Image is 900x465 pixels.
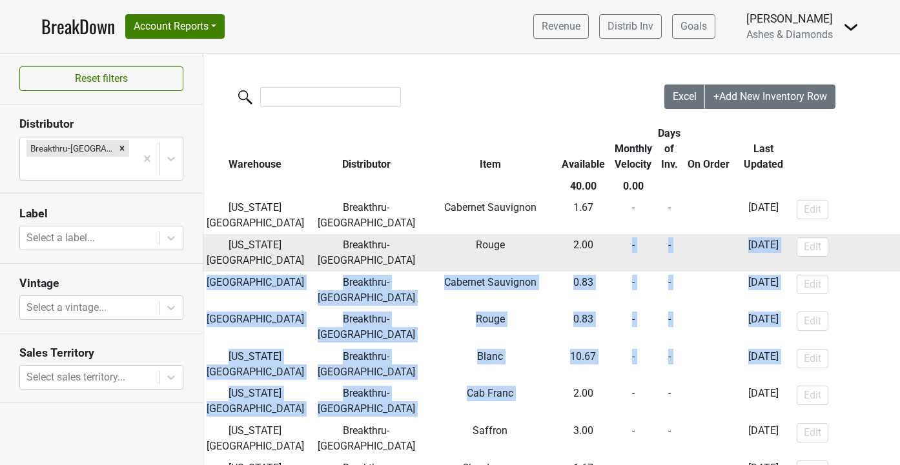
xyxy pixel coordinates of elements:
[425,123,555,175] th: Item: activate to sort column ascending
[19,66,183,91] button: Reset filters
[26,140,115,157] div: Breakthru-[GEOGRAPHIC_DATA]
[746,10,833,27] div: [PERSON_NAME]
[733,420,793,457] td: [DATE]
[843,19,859,35] img: Dropdown Menu
[19,277,183,290] h3: Vintage
[555,234,611,272] td: 2.00
[655,234,684,272] td: -
[203,420,307,457] td: [US_STATE][GEOGRAPHIC_DATA]
[473,424,507,437] span: Saffron
[611,175,655,197] th: 0.00
[797,312,828,331] button: Edit
[733,308,793,346] td: [DATE]
[307,197,425,235] td: Breakthru-[GEOGRAPHIC_DATA]
[203,308,307,346] td: [GEOGRAPHIC_DATA]
[477,350,503,362] span: Blanc
[684,308,733,346] td: -
[555,420,611,457] td: 3.00
[555,308,611,346] td: 0.83
[684,346,733,383] td: -
[611,234,655,272] td: -
[19,346,183,360] h3: Sales Territory
[655,383,684,420] td: -
[733,123,793,175] th: Last Updated: activate to sort column ascending
[203,197,307,235] td: [US_STATE][GEOGRAPHIC_DATA]
[611,123,655,175] th: Monthly Velocity: activate to sort column ascending
[733,272,793,309] td: [DATE]
[125,14,225,39] button: Account Reports
[203,272,307,309] td: [GEOGRAPHIC_DATA]
[611,308,655,346] td: -
[797,386,828,405] button: Edit
[655,308,684,346] td: -
[664,84,706,109] button: Excel
[203,383,307,420] td: [US_STATE][GEOGRAPHIC_DATA]
[555,272,611,309] td: 0.83
[611,346,655,383] td: -
[476,313,505,325] span: Rouge
[746,28,833,41] span: Ashes & Diamonds
[611,383,655,420] td: -
[655,346,684,383] td: -
[684,197,733,235] td: -
[797,275,828,294] button: Edit
[599,14,662,39] a: Distrib Inv
[655,272,684,309] td: -
[203,123,307,175] th: Warehouse: activate to sort column ascending
[115,140,129,157] div: Remove Breakthru-MO
[797,423,828,442] button: Edit
[41,13,115,40] a: BreakDown
[684,123,733,175] th: On Order: activate to sort column ascending
[611,272,655,309] td: -
[555,383,611,420] td: 2.00
[444,201,537,213] span: Cabernet Sauvignon
[444,276,537,288] span: Cabernet Sauvignon
[555,197,611,235] td: 1.67
[797,237,828,257] button: Edit
[467,387,513,399] span: Cab Franc
[555,175,611,197] th: 40.00
[672,14,715,39] a: Goals
[705,84,835,109] button: +Add New Inventory Row
[673,90,697,103] span: Excel
[733,234,793,272] td: [DATE]
[307,308,425,346] td: Breakthru-[GEOGRAPHIC_DATA]
[307,420,425,457] td: Breakthru-[GEOGRAPHIC_DATA]
[655,123,684,175] th: Days of Inv.: activate to sort column ascending
[797,349,828,368] button: Edit
[19,207,183,221] h3: Label
[203,346,307,383] td: [US_STATE][GEOGRAPHIC_DATA]
[307,383,425,420] td: Breakthru-[GEOGRAPHIC_DATA]
[307,234,425,272] td: Breakthru-[GEOGRAPHIC_DATA]
[684,272,733,309] td: -
[555,346,611,383] td: 10.67
[684,383,733,420] td: -
[307,272,425,309] td: Breakthru-[GEOGRAPHIC_DATA]
[307,123,425,175] th: Distributor: activate to sort column ascending
[555,123,611,175] th: Available: activate to sort column ascending
[713,90,827,103] span: +Add New Inventory Row
[611,197,655,235] td: -
[684,234,733,272] td: -
[733,346,793,383] td: [DATE]
[655,197,684,235] td: -
[655,420,684,457] td: -
[307,346,425,383] td: Breakthru-[GEOGRAPHIC_DATA]
[611,420,655,457] td: -
[797,200,828,219] button: Edit
[733,197,793,235] td: [DATE]
[533,14,589,39] a: Revenue
[203,234,307,272] td: [US_STATE][GEOGRAPHIC_DATA]
[733,383,793,420] td: [DATE]
[19,117,183,131] h3: Distributor
[684,420,733,457] td: -
[476,239,505,251] span: Rouge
